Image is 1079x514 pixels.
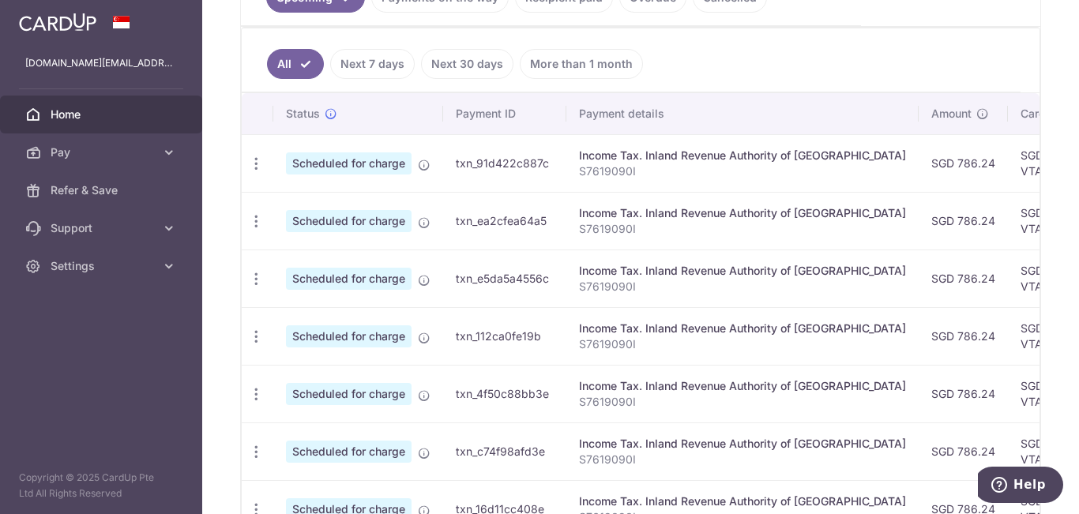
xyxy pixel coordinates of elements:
p: S7619090I [579,221,906,237]
div: Income Tax. Inland Revenue Authority of [GEOGRAPHIC_DATA] [579,493,906,509]
span: Pay [51,144,155,160]
span: Scheduled for charge [286,152,412,174]
div: Income Tax. Inland Revenue Authority of [GEOGRAPHIC_DATA] [579,263,906,279]
span: Amount [931,106,972,122]
th: Payment details [566,93,919,134]
p: [DOMAIN_NAME][EMAIL_ADDRESS][DOMAIN_NAME] [25,55,177,71]
td: SGD 786.24 [919,307,1008,365]
td: SGD 786.24 [919,365,1008,422]
td: SGD 786.24 [919,134,1008,192]
td: txn_112ca0fe19b [443,307,566,365]
td: txn_c74f98afd3e [443,422,566,480]
iframe: Opens a widget where you can find more information [978,467,1063,506]
div: Income Tax. Inland Revenue Authority of [GEOGRAPHIC_DATA] [579,378,906,394]
span: Settings [51,258,155,274]
a: Next 30 days [421,49,513,79]
img: CardUp [19,13,96,32]
a: Next 7 days [330,49,415,79]
td: SGD 786.24 [919,422,1008,480]
span: Scheduled for charge [286,210,412,232]
span: Refer & Save [51,182,155,198]
p: S7619090I [579,336,906,352]
th: Payment ID [443,93,566,134]
td: txn_e5da5a4556c [443,249,566,307]
td: txn_4f50c88bb3e [443,365,566,422]
span: Scheduled for charge [286,441,412,463]
td: txn_91d422c887c [443,134,566,192]
span: Home [51,107,155,122]
td: SGD 786.24 [919,192,1008,249]
span: Status [286,106,320,122]
div: Income Tax. Inland Revenue Authority of [GEOGRAPHIC_DATA] [579,148,906,163]
td: SGD 786.24 [919,249,1008,307]
td: txn_ea2cfea64a5 [443,192,566,249]
p: S7619090I [579,452,906,467]
div: Income Tax. Inland Revenue Authority of [GEOGRAPHIC_DATA] [579,205,906,221]
span: Scheduled for charge [286,383,412,405]
p: S7619090I [579,163,906,179]
span: Support [51,220,155,236]
p: S7619090I [579,279,906,295]
p: S7619090I [579,394,906,410]
a: All [267,49,324,79]
div: Income Tax. Inland Revenue Authority of [GEOGRAPHIC_DATA] [579,436,906,452]
div: Income Tax. Inland Revenue Authority of [GEOGRAPHIC_DATA] [579,321,906,336]
a: More than 1 month [520,49,643,79]
span: Scheduled for charge [286,325,412,347]
span: Scheduled for charge [286,268,412,290]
